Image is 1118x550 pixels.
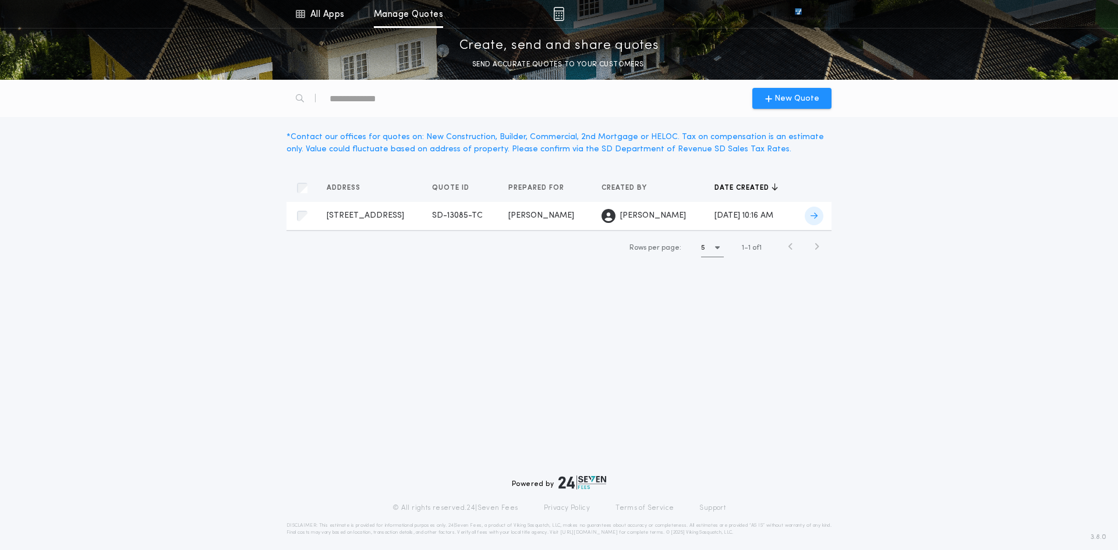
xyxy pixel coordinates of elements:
span: 1 [748,244,751,251]
span: Prepared for [508,183,567,193]
p: SEND ACCURATE QUOTES TO YOUR CUSTOMERS. [472,59,646,70]
h1: 5 [701,242,705,254]
span: 1 [742,244,744,251]
span: Rows per page: [629,244,681,251]
span: of 1 [752,243,762,253]
button: 5 [701,239,724,257]
img: img [553,7,564,21]
button: Quote ID [432,182,478,194]
span: [DATE] 10:16 AM [714,211,773,220]
span: 3.8.0 [1091,532,1106,542]
div: Powered by [512,476,606,489]
span: Date created [714,183,772,193]
a: Terms of Service [615,503,674,513]
p: © All rights reserved. 24|Seven Fees [392,503,518,513]
span: New Quote [774,93,819,105]
button: Created by [602,182,656,194]
span: [PERSON_NAME] [508,211,574,220]
span: [PERSON_NAME] [620,210,686,222]
button: New Quote [752,88,832,109]
a: [URL][DOMAIN_NAME] [560,530,618,535]
img: logo [558,476,606,489]
span: Created by [602,183,649,193]
span: Quote ID [432,183,472,193]
img: vs-icon [774,8,823,20]
a: Support [699,503,726,513]
p: DISCLAIMER: This estimate is provided for informational purposes only. 24|Seven Fees, a product o... [286,522,832,536]
button: Address [327,182,369,194]
span: SD-13085-TC [432,211,483,220]
p: Create, send and share quotes [459,37,659,55]
span: [STREET_ADDRESS] [327,211,404,220]
a: Privacy Policy [544,503,590,513]
button: Date created [714,182,778,194]
span: Address [327,183,363,193]
div: * Contact our offices for quotes on: New Construction, Builder, Commercial, 2nd Mortgage or HELOC... [286,131,832,155]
